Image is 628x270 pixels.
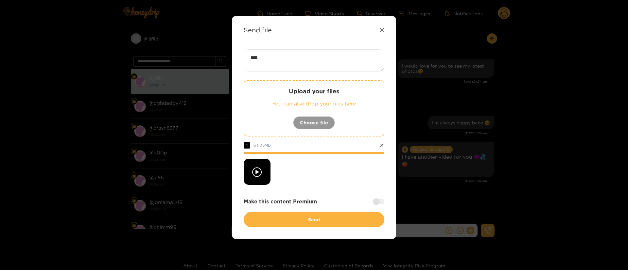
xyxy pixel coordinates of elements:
p: You can also drop your files here [257,100,371,107]
span: 1 [244,142,250,149]
button: Send [244,212,384,227]
p: Upload your files [257,87,371,95]
strong: Send file [244,26,272,34]
button: Choose file [293,116,335,129]
strong: Make this content Premium [244,198,317,205]
span: 63.05 MB [253,143,271,147]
